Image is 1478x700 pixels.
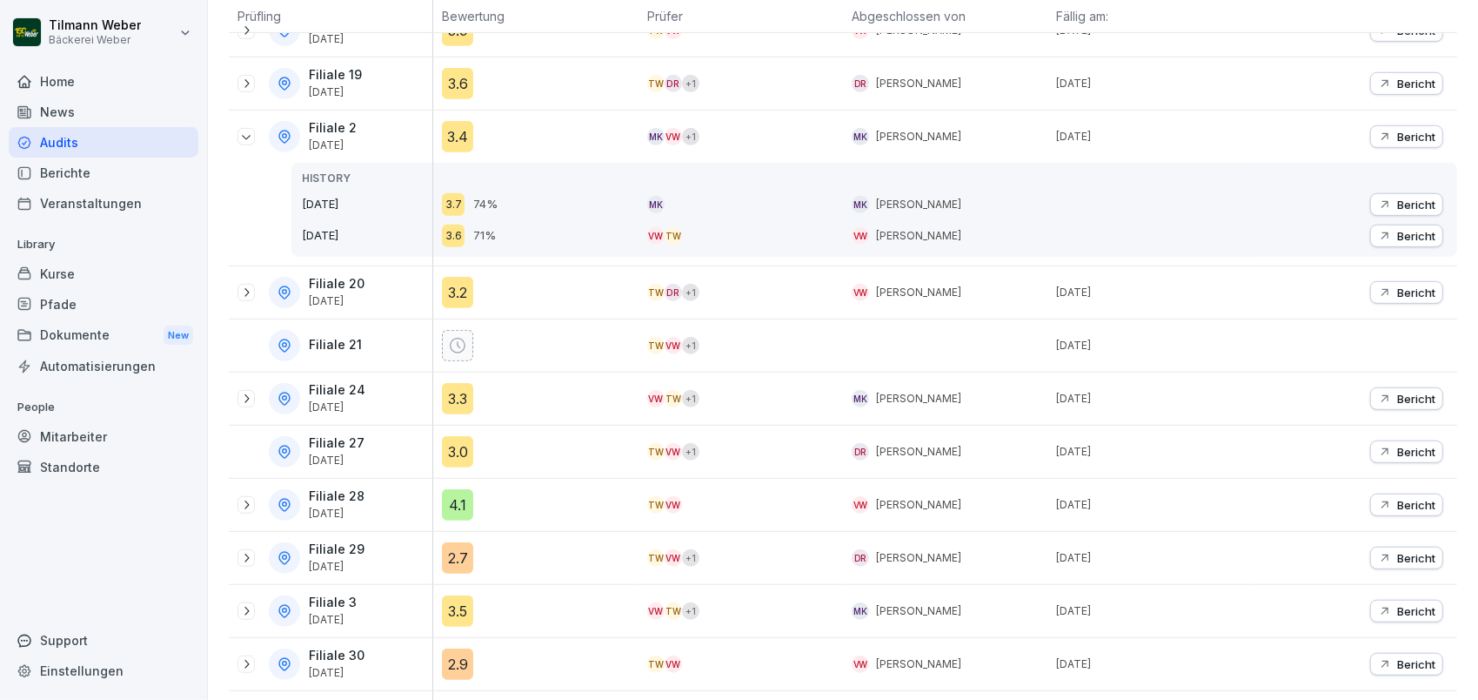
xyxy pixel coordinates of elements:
div: 3.0 [442,436,473,468]
a: Standorte [9,452,198,482]
p: [PERSON_NAME] [876,497,961,513]
p: Bericht [1397,657,1435,671]
p: Filiale 30 [309,649,364,663]
div: 4.1 [442,489,473,521]
button: Bericht [1370,387,1443,410]
div: TW [665,602,682,620]
div: + 1 [682,337,699,354]
div: VW [647,227,665,245]
a: Veranstaltungen [9,188,198,219]
div: Berichte [9,158,198,188]
div: New [164,326,193,346]
p: [DATE] [309,561,364,573]
p: Bericht [1397,286,1435,300]
button: Bericht [1370,600,1443,623]
p: Filiale 19 [309,68,362,83]
div: MK [852,390,869,407]
p: [DATE] [1056,603,1252,619]
div: Audits [9,127,198,158]
div: VW [665,496,682,514]
p: [DATE] [1056,338,1252,353]
div: TW [647,656,665,673]
p: [DATE] [302,196,432,213]
a: DokumenteNew [9,320,198,352]
p: [DATE] [309,33,362,45]
div: VW [665,128,682,145]
p: Library [9,231,198,259]
a: Home [9,66,198,97]
div: VW [852,284,869,301]
p: Bericht [1397,229,1435,243]
div: 3.5 [442,596,473,627]
div: 3.6 [442,68,473,99]
button: Bericht [1370,494,1443,516]
div: MK [852,196,869,213]
p: [DATE] [309,614,357,626]
p: [DATE] [1056,656,1252,672]
div: TW [665,390,682,407]
p: [PERSON_NAME] [876,550,961,566]
p: Filiale 2 [309,121,357,136]
div: VW [665,656,682,673]
p: Tilmann Weber [49,18,141,33]
div: DR [852,75,869,92]
p: [DATE] [1056,285,1252,300]
p: [DATE] [309,508,364,520]
div: + 1 [682,443,699,461]
div: VW [647,602,665,620]
div: 3.6 [442,225,465,247]
p: Bericht [1397,445,1435,459]
p: Prüfling [237,6,424,24]
div: VW [852,496,869,514]
div: + 1 [682,75,699,92]
p: HISTORY [302,171,432,186]
div: MK [852,602,869,620]
button: Bericht [1370,125,1443,148]
div: 3.7 [442,193,465,216]
div: 3.2 [442,277,473,308]
a: Pfade [9,289,198,320]
div: Kurse [9,259,198,289]
p: [PERSON_NAME] [876,444,961,460]
p: [PERSON_NAME] [876,129,961,145]
p: Bericht [1397,392,1435,406]
p: [DATE] [1056,444,1252,460]
div: Support [9,625,198,656]
a: Einstellungen [9,656,198,686]
p: [DATE] [309,667,364,679]
div: 3.3 [442,383,473,414]
p: [DATE] [1056,391,1252,407]
div: 2.7 [442,542,473,574]
a: Automatisierungen [9,351,198,381]
div: DR [852,443,869,461]
button: Bericht [1370,547,1443,569]
p: Filiale 24 [309,383,365,398]
div: TW [647,549,665,567]
p: [DATE] [309,86,362,98]
p: [DATE] [309,454,364,467]
div: 2.9 [442,649,473,680]
button: Bericht [1370,72,1443,95]
div: TW [647,443,665,461]
p: Abgeschlossen von [852,6,1039,24]
p: [PERSON_NAME] [876,603,961,619]
p: Bericht [1397,198,1435,212]
div: VW [852,227,869,245]
p: 74% [473,196,498,213]
p: Filiale 29 [309,542,364,557]
p: Bericht [1397,498,1435,512]
p: Filiale 28 [309,489,364,504]
div: + 1 [682,549,699,567]
p: Bericht [1397,130,1435,144]
a: News [9,97,198,127]
div: DR [852,549,869,567]
div: DR [665,284,682,301]
p: [PERSON_NAME] [876,197,961,212]
p: [PERSON_NAME] [876,656,961,672]
p: Bericht [1397,77,1435,91]
div: VW [665,443,682,461]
